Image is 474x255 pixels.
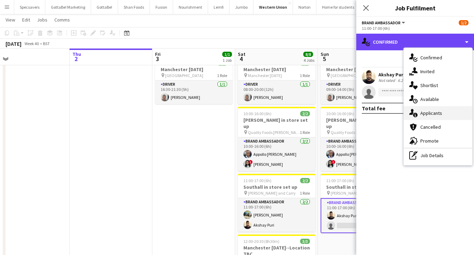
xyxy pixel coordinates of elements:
[71,55,81,63] span: 2
[326,178,354,183] span: 11:00-17:00 (6h)
[34,15,50,24] a: Jobs
[321,137,398,171] app-card-role: Brand Ambassador2/210:00-16:00 (6h)Appollo [PERSON_NAME]![PERSON_NAME]
[420,124,441,130] span: Cancelled
[420,138,439,144] span: Promote
[43,41,50,46] div: BST
[300,239,310,244] span: 3/3
[300,190,310,196] span: 1 Role
[238,184,315,190] h3: Southall in store set up
[321,198,398,233] app-card-role: Brand Ambassador2A1/211:00-17:00 (6h)Akshay Puri
[321,66,398,73] h3: Manchester [DATE]
[321,80,398,104] app-card-role: Driver1/109:00-14:00 (5h)[PERSON_NAME]
[3,15,18,24] a: View
[243,111,271,116] span: 10:00-16:00 (6h)
[217,73,227,78] span: 1 Role
[238,137,315,171] app-card-role: Brand Ambassador2/210:00-16:00 (6h)Appollo [PERSON_NAME]![PERSON_NAME]
[356,3,474,12] h3: Job Fulfilment
[316,0,360,14] button: Home for students
[326,111,354,116] span: 10:00-16:00 (6h)
[362,20,401,25] span: Brand Ambassador
[37,17,47,23] span: Jobs
[19,15,33,24] a: Edit
[248,190,296,196] span: [PERSON_NAME] and Carry
[321,107,398,171] app-job-card: 10:00-16:00 (6h)2/2[PERSON_NAME] in store set up Quality Foods [PERSON_NAME]1 RoleBrand Ambassado...
[356,34,474,50] div: Confirmed
[237,55,245,63] span: 4
[6,40,21,47] div: [DATE]
[238,198,315,232] app-card-role: Brand Ambassador2/211:00-17:00 (6h)[PERSON_NAME]Akshay Puri
[300,111,310,116] span: 2/2
[378,78,396,83] div: Not rated
[331,160,336,164] span: !
[238,117,315,129] h3: [PERSON_NAME] in store set up
[362,26,468,31] div: 11:00-17:00 (6h)
[331,190,378,196] span: [PERSON_NAME] and Carry
[223,58,232,63] div: 1 Job
[238,56,315,104] app-job-card: 08:00-20:00 (12h)1/1Manchester [DATE] Manchester [DATE]1 RoleDriver1/108:00-20:00 (12h)[PERSON_NAME]
[362,20,406,25] button: Brand Ambassador
[238,107,315,171] app-job-card: 10:00-16:00 (6h)2/2[PERSON_NAME] in store set up Quality Foods [PERSON_NAME]1 RoleBrand Ambassado...
[331,130,383,135] span: Quality Foods [PERSON_NAME]
[118,0,150,14] button: Shan Foods
[248,73,282,78] span: Manchester [DATE]
[243,178,271,183] span: 11:00-17:00 (6h)
[238,174,315,232] app-job-card: 11:00-17:00 (6h)2/2Southall in store set up [PERSON_NAME] and Carry1 RoleBrand Ambassador2/211:00...
[362,105,385,112] div: Total fee
[230,0,253,14] button: Jumbo
[45,0,91,14] button: GottaBe! Marketing
[23,41,40,46] span: Week 40
[420,96,439,102] span: Available
[321,184,398,190] h3: Southall in store set up
[222,52,232,57] span: 1/1
[420,110,442,116] span: Applicants
[300,73,310,78] span: 1 Role
[6,17,15,23] span: View
[331,73,369,78] span: [GEOGRAPHIC_DATA]
[155,56,233,104] app-job-card: 16:30-21:30 (5h)1/1Manchester [DATE] [GEOGRAPHIC_DATA]1 RoleDriver1/116:30-21:30 (5h)[PERSON_NAME]
[173,0,208,14] button: Nourishment
[404,148,472,162] div: Job Details
[72,51,81,57] span: Thu
[300,130,310,135] span: 1 Role
[154,55,161,63] span: 3
[304,58,314,63] div: 4 Jobs
[321,117,398,129] h3: [PERSON_NAME] in store set up
[208,0,230,14] button: Lemfi
[155,80,233,104] app-card-role: Driver1/116:30-21:30 (5h)[PERSON_NAME]
[420,82,438,88] span: Shortlist
[303,52,313,57] span: 8/8
[300,178,310,183] span: 2/2
[14,0,45,14] button: Specsavers
[396,78,410,83] div: 6.2km
[155,51,161,57] span: Fri
[248,130,300,135] span: Quality Foods [PERSON_NAME]
[378,71,410,78] div: Akshay Puri
[420,54,442,61] span: Confirmed
[165,73,203,78] span: [GEOGRAPHIC_DATA]
[293,0,316,14] button: Norton
[52,15,73,24] a: Comms
[249,160,253,164] span: !
[320,55,329,63] span: 5
[238,51,245,57] span: Sat
[321,174,398,233] app-job-card: 11:00-17:00 (6h)1/2Southall in store set up [PERSON_NAME] and Carry1 RoleBrand Ambassador2A1/211:...
[420,68,435,75] span: Invited
[253,0,293,14] button: Western Union
[238,80,315,104] app-card-role: Driver1/108:00-20:00 (12h)[PERSON_NAME]
[54,17,70,23] span: Comms
[22,17,30,23] span: Edit
[238,66,315,73] h3: Manchester [DATE]
[321,56,398,104] app-job-card: 09:00-14:00 (5h)1/1Manchester [DATE] [GEOGRAPHIC_DATA]1 RoleDriver1/109:00-14:00 (5h)[PERSON_NAME]
[321,51,329,57] span: Sun
[243,239,279,244] span: 12:00-20:30 (8h30m)
[155,66,233,73] h3: Manchester [DATE]
[91,0,118,14] button: GottaBe!
[150,0,173,14] button: Fusion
